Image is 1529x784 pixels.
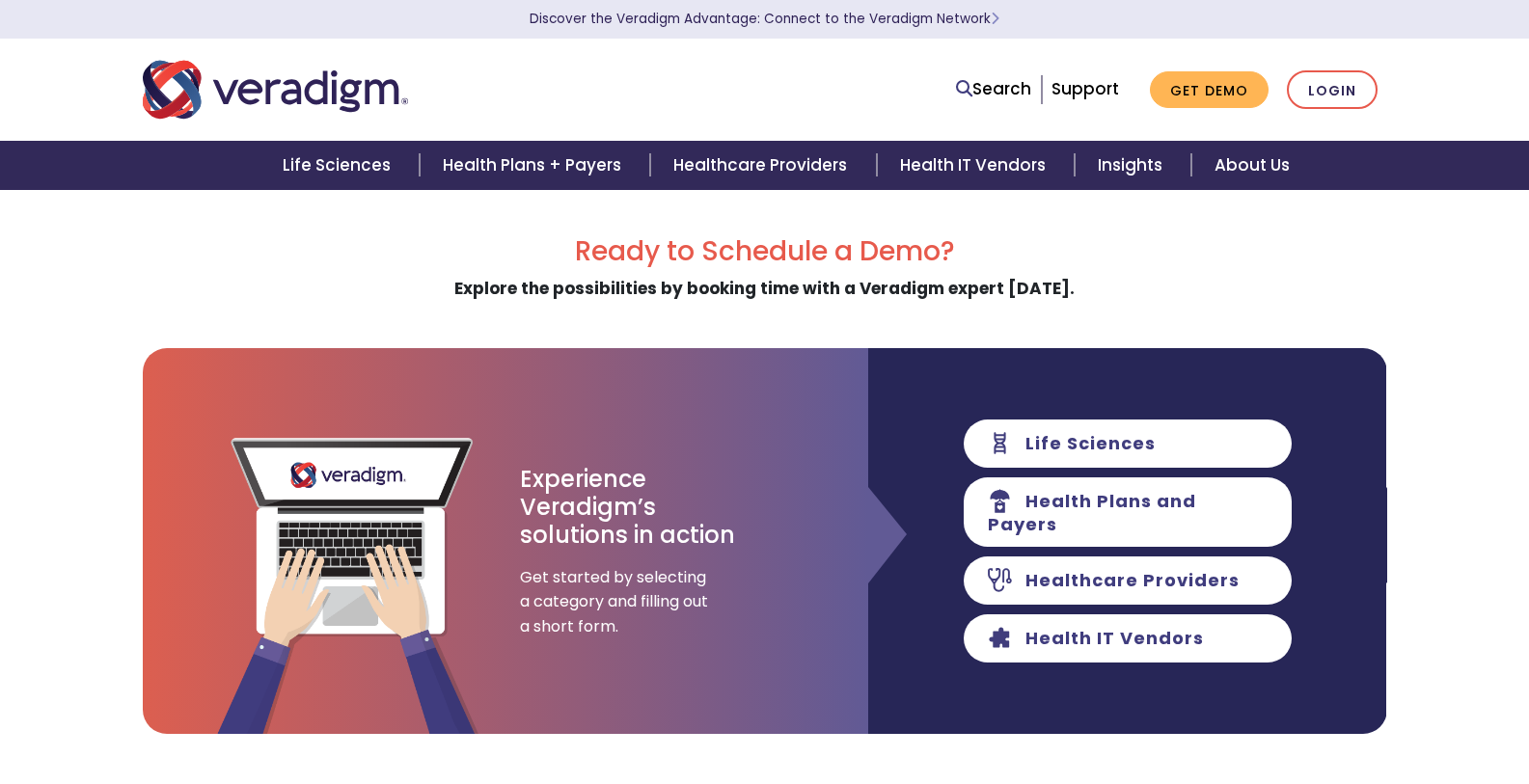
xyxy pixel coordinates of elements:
[1287,70,1378,110] a: Login
[956,76,1031,102] a: Search
[259,141,420,190] a: Life Sciences
[420,141,650,190] a: Health Plans + Payers
[520,565,713,639] span: Get started by selecting a category and filling out a short form.
[454,277,1075,300] strong: Explore the possibilities by booking time with a Veradigm expert [DATE].
[650,141,876,190] a: Healthcare Providers
[143,235,1387,268] h2: Ready to Schedule a Demo?
[1150,71,1269,109] a: Get Demo
[991,10,999,28] span: Learn More
[877,141,1075,190] a: Health IT Vendors
[520,466,737,549] h3: Experience Veradigm’s solutions in action
[530,10,999,28] a: Discover the Veradigm Advantage: Connect to the Veradigm NetworkLearn More
[1191,141,1313,190] a: About Us
[1075,141,1191,190] a: Insights
[143,58,408,122] img: Veradigm logo
[1051,77,1119,100] a: Support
